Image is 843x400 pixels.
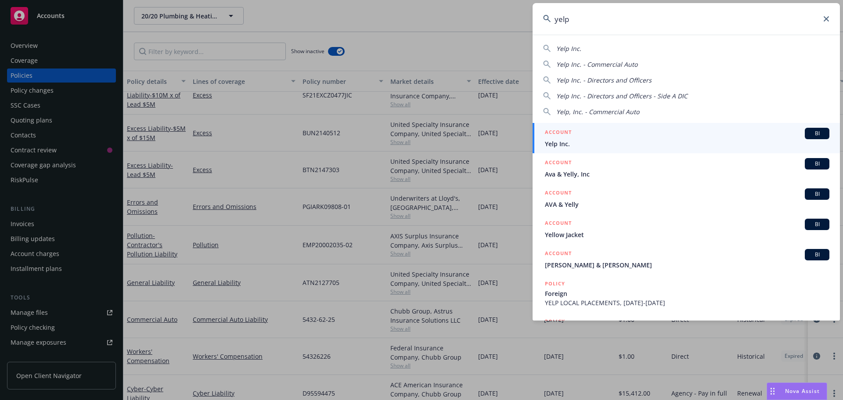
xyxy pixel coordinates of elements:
span: YELP LOCAL PLACEMENTS, [DATE]-[DATE] [545,298,829,307]
a: POLICY [533,312,840,350]
h5: ACCOUNT [545,249,572,259]
span: Yelp Inc. [545,139,829,148]
h5: ACCOUNT [545,188,572,199]
a: POLICYForeignYELP LOCAL PLACEMENTS, [DATE]-[DATE] [533,274,840,312]
span: BI [808,130,826,137]
span: Nova Assist [785,387,820,395]
span: Yelp Inc. - Directors and Officers - Side A DIC [556,92,688,100]
h5: ACCOUNT [545,158,572,169]
span: Yelp Inc. [556,44,581,53]
a: ACCOUNTBIAVA & Yelly [533,184,840,214]
a: ACCOUNTBIYellow Jacket [533,214,840,244]
span: Yelp Inc. - Directors and Officers [556,76,652,84]
a: ACCOUNTBI[PERSON_NAME] & [PERSON_NAME] [533,244,840,274]
span: Yelp Inc. - Commercial Auto [556,60,638,68]
span: Yellow Jacket [545,230,829,239]
span: BI [808,251,826,259]
span: Foreign [545,289,829,298]
input: Search... [533,3,840,35]
span: Ava & Yelly, Inc [545,169,829,179]
div: Drag to move [767,383,778,400]
button: Nova Assist [767,382,827,400]
span: Yelp, Inc. - Commercial Auto [556,108,639,116]
h5: POLICY [545,279,565,288]
a: ACCOUNTBIAva & Yelly, Inc [533,153,840,184]
span: [PERSON_NAME] & [PERSON_NAME] [545,260,829,270]
span: BI [808,160,826,168]
span: BI [808,190,826,198]
h5: ACCOUNT [545,128,572,138]
a: ACCOUNTBIYelp Inc. [533,123,840,153]
span: AVA & Yelly [545,200,829,209]
span: BI [808,220,826,228]
h5: ACCOUNT [545,219,572,229]
h5: POLICY [545,317,565,326]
